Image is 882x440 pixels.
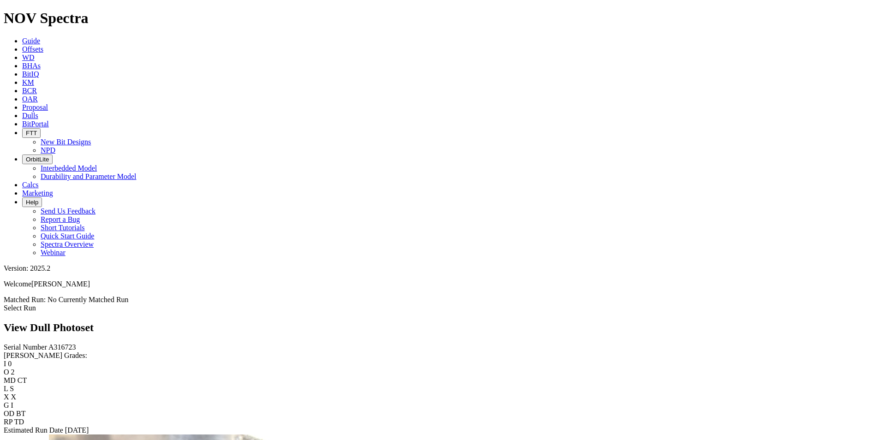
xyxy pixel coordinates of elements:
[4,426,63,434] label: Estimated Run Date
[11,393,17,401] span: X
[22,128,41,138] button: FTT
[41,249,66,256] a: Webinar
[4,304,36,312] a: Select Run
[26,199,38,206] span: Help
[22,103,48,111] a: Proposal
[22,37,40,45] a: Guide
[4,10,878,27] h1: NOV Spectra
[4,418,12,426] label: RP
[22,87,37,95] a: BCR
[4,280,878,288] p: Welcome
[41,224,85,232] a: Short Tutorials
[11,368,15,376] span: 2
[10,385,14,392] span: S
[4,321,878,334] h2: View Dull Photoset
[4,264,878,273] div: Version: 2025.2
[41,240,94,248] a: Spectra Overview
[41,146,55,154] a: NPD
[22,62,41,70] a: BHAs
[48,296,129,303] span: No Currently Matched Run
[41,215,80,223] a: Report a Bug
[4,296,46,303] span: Matched Run:
[11,401,13,409] span: I
[26,130,37,137] span: FTT
[41,138,91,146] a: New Bit Designs
[4,360,6,368] label: I
[22,112,38,119] a: Dulls
[22,70,39,78] a: BitIQ
[4,401,9,409] label: G
[26,156,49,163] span: OrbitLite
[16,410,25,417] span: BT
[41,172,137,180] a: Durability and Parameter Model
[31,280,90,288] span: [PERSON_NAME]
[65,426,89,434] span: [DATE]
[22,78,34,86] a: KM
[8,360,12,368] span: 0
[22,95,38,103] a: OAR
[18,376,27,384] span: CT
[22,120,49,128] a: BitPortal
[4,368,9,376] label: O
[22,54,35,61] a: WD
[14,418,24,426] span: TD
[41,207,95,215] a: Send Us Feedback
[4,385,8,392] label: L
[4,393,9,401] label: X
[4,376,16,384] label: MD
[48,343,76,351] span: A316723
[22,155,53,164] button: OrbitLite
[41,164,97,172] a: Interbedded Model
[22,197,42,207] button: Help
[41,232,94,240] a: Quick Start Guide
[4,343,47,351] label: Serial Number
[22,45,43,53] a: Offsets
[4,351,878,360] div: [PERSON_NAME] Grades:
[22,181,39,189] a: Calcs
[4,410,14,417] label: OD
[22,189,53,197] a: Marketing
